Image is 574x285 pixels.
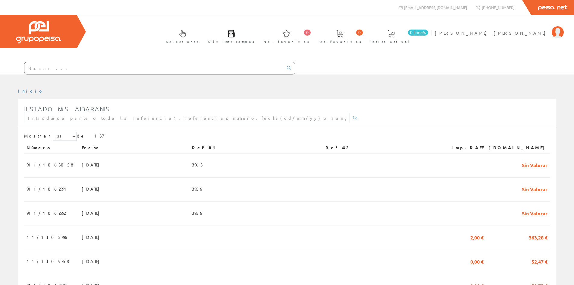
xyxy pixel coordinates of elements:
span: 11/1105796 [27,232,69,242]
a: Selectores [160,25,202,47]
span: 0,00 € [470,256,484,266]
span: Listado mis albaranes [24,105,110,112]
span: Últimas compras [208,39,254,45]
span: 363,28 € [529,232,547,242]
th: Ref #1 [190,142,323,153]
span: 0 [356,30,363,36]
span: 0 [304,30,311,36]
span: 11/1105758 [27,256,69,266]
span: Ped. favoritos [318,39,361,45]
span: Art. favoritos [264,39,309,45]
span: [DATE] [82,256,102,266]
input: Introduzca parte o toda la referencia1, referencia2, número, fecha(dd/mm/yy) o rango de fechas(dd... [24,113,350,123]
span: [DATE] [82,232,102,242]
a: Últimas compras [202,25,257,47]
span: 0 línea/s [408,30,428,36]
img: Grupo Peisa [16,21,61,43]
span: [DATE] [82,184,102,194]
span: [DATE] [82,208,102,218]
div: de 137 [24,132,550,142]
span: 911/1062991 [27,184,69,194]
th: [DOMAIN_NAME] [486,142,550,153]
span: 911/1063058 [27,160,73,170]
span: [PHONE_NUMBER] [482,5,515,10]
input: Buscar ... [24,62,283,74]
a: 0 línea/s Pedido actual [365,25,430,47]
span: Selectores [166,39,199,45]
th: Fecha [79,142,190,153]
span: [PERSON_NAME] [PERSON_NAME] [435,30,549,36]
span: 3956 [192,208,204,218]
span: Sin Valorar [522,184,547,194]
span: Sin Valorar [522,208,547,218]
span: 2,00 € [470,232,484,242]
span: [EMAIL_ADDRESS][DOMAIN_NAME] [404,5,467,10]
th: Ref #2 [323,142,441,153]
th: Número [24,142,79,153]
span: 3956 [192,184,204,194]
a: [PERSON_NAME] [PERSON_NAME] [435,25,564,31]
span: Pedido actual [371,39,412,45]
th: Imp.RAEE [441,142,486,153]
label: Mostrar [24,132,77,141]
span: 52,47 € [532,256,547,266]
span: 3963 [192,160,203,170]
span: Sin Valorar [522,160,547,170]
a: Inicio [18,88,44,93]
select: Mostrar [53,132,77,141]
span: 911/1062992 [27,208,66,218]
span: [DATE] [82,160,102,170]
